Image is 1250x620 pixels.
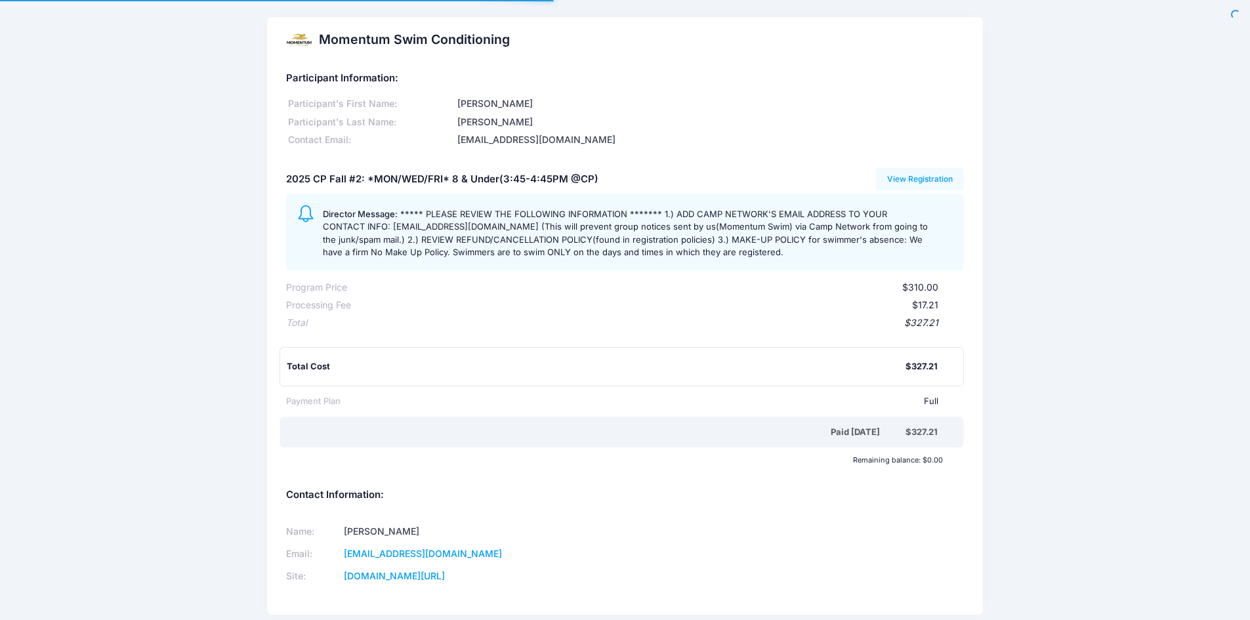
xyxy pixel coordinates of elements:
h5: Contact Information: [286,489,964,501]
td: Site: [286,565,340,587]
div: Full [341,395,938,408]
span: ***** PLEASE REVIEW THE FOLLOWING INFORMATION ******* 1.) ADD CAMP NETWORK'S EMAIL ADDRESS TO YOU... [323,209,928,258]
div: $327.21 [906,360,938,373]
div: Remaining balance: $0.00 [280,456,949,464]
div: $327.21 [307,316,938,330]
div: [PERSON_NAME] [455,115,964,129]
div: [EMAIL_ADDRESS][DOMAIN_NAME] [455,133,964,147]
h5: Participant Information: [286,73,964,85]
a: [DOMAIN_NAME][URL] [344,570,445,581]
span: $310.00 [902,281,938,293]
div: Participant's Last Name: [286,115,455,129]
td: Email: [286,543,340,565]
h2: Momentum Swim Conditioning [319,32,510,47]
h5: 2025 CP Fall #2: *MON/WED/FRI* 8 & Under(3:45-4:45PM @CP) [286,174,598,186]
a: [EMAIL_ADDRESS][DOMAIN_NAME] [344,548,502,559]
div: $327.21 [906,426,938,439]
div: Total Cost [287,360,906,373]
div: Program Price [286,281,347,295]
div: $17.21 [351,299,938,312]
div: Payment Plan [286,395,341,408]
div: Processing Fee [286,299,351,312]
a: View Registration [876,168,965,190]
div: [PERSON_NAME] [455,97,964,111]
div: Participant's First Name: [286,97,455,111]
td: Name: [286,520,340,543]
div: Contact Email: [286,133,455,147]
div: Paid [DATE] [289,426,906,439]
td: [PERSON_NAME] [340,520,608,543]
span: Director Message: [323,209,398,219]
div: Total [286,316,307,330]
